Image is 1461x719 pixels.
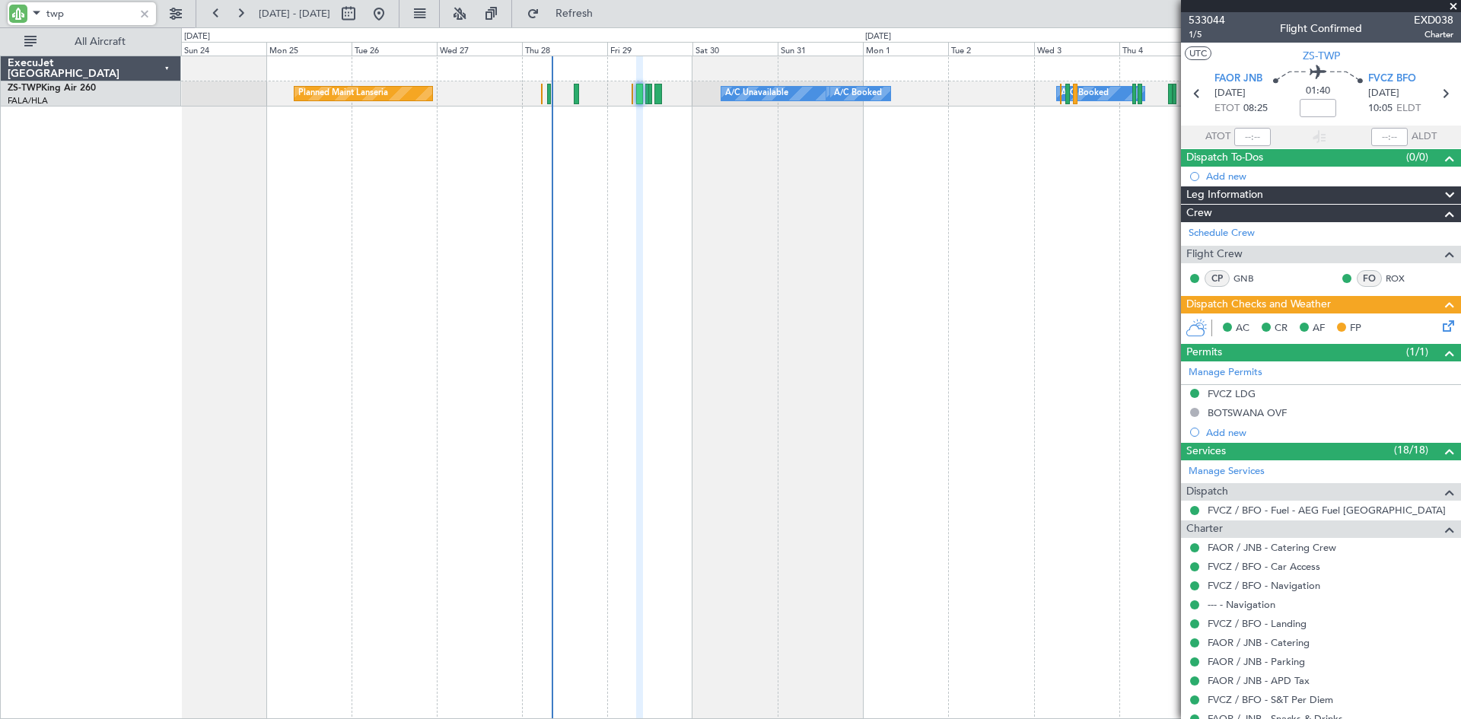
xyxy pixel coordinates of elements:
a: FVCZ / BFO - Landing [1208,617,1307,630]
span: All Aircraft [40,37,161,47]
div: Fri 29 [607,42,692,56]
div: Tue 2 [948,42,1033,56]
span: Permits [1186,344,1222,361]
a: FAOR / JNB - APD Tax [1208,674,1310,687]
span: Refresh [543,8,606,19]
div: Wed 27 [437,42,522,56]
div: Mon 1 [863,42,948,56]
div: A/C Unavailable [725,82,788,105]
span: Charter [1414,28,1453,41]
div: BOTSWANA OVF [1208,406,1287,419]
a: FVCZ / BFO - Car Access [1208,560,1320,573]
span: ATOT [1205,129,1230,145]
div: Wed 3 [1034,42,1119,56]
a: FAOR / JNB - Catering [1208,636,1310,649]
div: [DATE] [865,30,891,43]
div: [DATE] [184,30,210,43]
div: Mon 25 [266,42,352,56]
div: Sun 31 [778,42,863,56]
a: FALA/HLA [8,95,48,107]
span: Dispatch [1186,483,1228,501]
span: Services [1186,443,1226,460]
div: Add new [1206,426,1453,439]
a: ZS-TWPKing Air 260 [8,84,96,93]
div: CP [1205,270,1230,287]
span: [DATE] [1214,86,1246,101]
a: GNB [1233,272,1268,285]
span: ALDT [1412,129,1437,145]
span: AC [1236,321,1249,336]
span: (0/0) [1406,149,1428,165]
div: FO [1357,270,1382,287]
span: Leg Information [1186,186,1263,204]
span: 533044 [1189,12,1225,28]
span: [DATE] - [DATE] [259,7,330,21]
a: ROX [1386,272,1420,285]
a: Manage Permits [1189,365,1262,380]
span: 01:40 [1306,84,1330,99]
div: Sun 24 [181,42,266,56]
div: Tue 26 [352,42,437,56]
span: 1/5 [1189,28,1225,41]
span: Crew [1186,205,1212,222]
span: FVCZ BFO [1368,72,1416,87]
a: --- - Navigation [1208,598,1275,611]
span: 10:05 [1368,101,1393,116]
div: Add new [1206,170,1453,183]
div: Planned Maint Lanseria [298,82,388,105]
span: Dispatch To-Dos [1186,149,1263,167]
input: A/C (Reg. or Type) [46,2,134,25]
div: Flight Confirmed [1280,21,1362,37]
span: (1/1) [1406,344,1428,360]
span: ZS-TWP [1303,48,1340,64]
a: FVCZ / BFO - S&T Per Diem [1208,693,1333,706]
span: Charter [1186,520,1223,538]
button: UTC [1185,46,1211,60]
a: Schedule Crew [1189,226,1255,241]
a: Manage Services [1189,464,1265,479]
a: FVCZ / BFO - Fuel - AEG Fuel [GEOGRAPHIC_DATA] [1208,504,1446,517]
div: A/C Booked [834,82,882,105]
span: FAOR JNB [1214,72,1262,87]
span: (18/18) [1394,442,1428,458]
span: 08:25 [1243,101,1268,116]
span: Dispatch Checks and Weather [1186,296,1331,313]
a: FAOR / JNB - Catering Crew [1208,541,1336,554]
a: FAOR / JNB - Parking [1208,655,1305,668]
div: A/C Booked [1061,82,1109,105]
input: --:-- [1234,128,1271,146]
span: ETOT [1214,101,1240,116]
button: Refresh [520,2,611,26]
div: Thu 28 [522,42,607,56]
a: FVCZ / BFO - Navigation [1208,579,1320,592]
div: Sat 30 [692,42,778,56]
span: CR [1275,321,1288,336]
span: [DATE] [1368,86,1399,101]
span: ZS-TWP [8,84,41,93]
div: FVCZ LDG [1208,387,1256,400]
span: FP [1350,321,1361,336]
span: ELDT [1396,101,1421,116]
button: All Aircraft [17,30,165,54]
div: Thu 4 [1119,42,1205,56]
span: EXD038 [1414,12,1453,28]
span: Flight Crew [1186,246,1243,263]
span: AF [1313,321,1325,336]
